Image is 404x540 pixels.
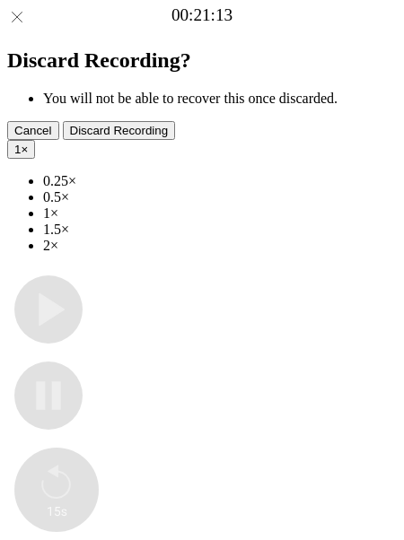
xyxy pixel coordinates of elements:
li: You will not be able to recover this once discarded. [43,91,397,107]
li: 0.25× [43,173,397,189]
span: 1 [14,143,21,156]
li: 0.5× [43,189,397,205]
li: 2× [43,238,397,254]
a: 00:21:13 [171,5,233,25]
button: 1× [7,140,35,159]
button: Discard Recording [63,121,176,140]
li: 1.5× [43,222,397,238]
h2: Discard Recording? [7,48,397,73]
button: Cancel [7,121,59,140]
li: 1× [43,205,397,222]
